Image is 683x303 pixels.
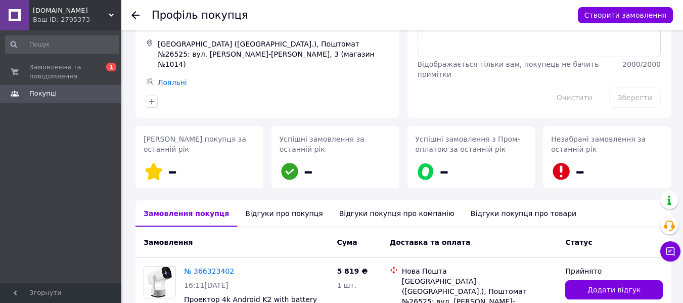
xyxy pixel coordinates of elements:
[440,161,449,182] span: –
[418,60,599,78] span: Відображається тільки вам, покупець не бачить примітки
[578,7,673,23] button: Створити замовлення
[575,161,584,182] span: –
[144,135,246,153] span: [PERSON_NAME] покупця за останній рік
[551,135,646,153] span: Незабрані замовлення за останній рік
[402,266,558,276] div: Нова Пошта
[156,37,391,71] div: [GEOGRAPHIC_DATA] ([GEOGRAPHIC_DATA].), Поштомат №26525: вул. [PERSON_NAME]-[PERSON_NAME], 3 (маг...
[29,89,57,98] span: Покупці
[280,135,365,153] span: Успішні замовлення за останній рік
[184,267,234,275] a: № 366323402
[337,281,356,289] span: 1 шт.
[29,63,94,81] span: Замовлення та повідомлення
[106,63,116,71] span: 1
[237,200,331,227] div: Відгуки про покупця
[168,161,177,182] span: –
[158,78,187,86] a: Лояльні
[5,35,119,54] input: Пошук
[660,241,680,262] button: Чат з покупцем
[337,267,368,275] span: 5 819 ₴
[33,15,121,24] div: Ваш ID: 2795373
[135,200,237,227] div: Замовлення покупця
[587,285,641,295] span: Додати відгук
[565,238,592,246] span: Статус
[144,266,176,298] a: Фото товару
[144,267,175,298] img: Фото товару
[416,135,520,153] span: Успішні замовлення з Пром-оплатою за останній рік
[33,6,109,15] span: mbbm.com.ua
[304,161,313,182] span: –
[152,9,248,21] h1: Профіль покупця
[622,60,661,68] span: 2000 / 2000
[184,281,229,289] span: 16:11[DATE]
[337,238,357,246] span: Cума
[565,280,663,299] button: Додати відгук
[463,200,584,227] div: Відгуки покупця про товари
[144,238,193,246] span: Замовлення
[390,238,471,246] span: Доставка та оплата
[131,10,140,20] div: Повернутися назад
[331,200,463,227] div: Відгуки покупця про компанію
[565,266,663,276] div: Прийнято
